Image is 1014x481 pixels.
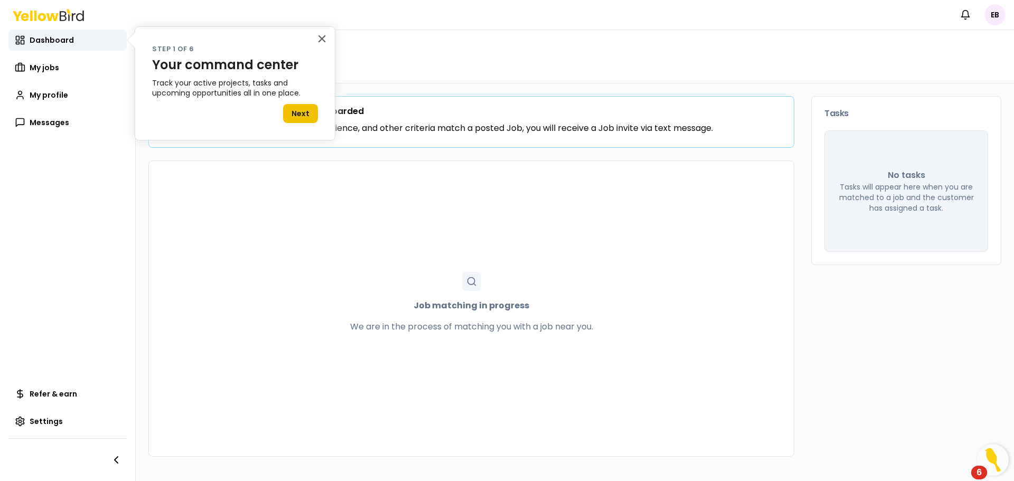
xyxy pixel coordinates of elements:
[350,320,593,333] p: We are in the process of matching you with a job near you.
[8,411,127,432] a: Settings
[152,58,318,73] p: Your command center
[414,299,529,312] strong: Job matching in progress
[30,389,77,399] span: Refer & earn
[30,62,59,73] span: My jobs
[317,30,327,47] button: Close
[888,169,925,182] p: No tasks
[30,117,69,128] span: Messages
[8,84,127,106] a: My profile
[824,109,988,118] h3: Tasks
[838,182,975,213] p: Tasks will appear here when you are matched to a job and the customer has assigned a task.
[984,4,1006,25] span: EB
[30,35,74,45] span: Dashboard
[30,416,63,427] span: Settings
[8,112,127,133] a: Messages
[30,90,68,100] span: My profile
[8,30,127,51] a: Dashboard
[183,122,713,135] p: When your skills, certifications, experience, and other criteria match a posted Job, you will rec...
[152,78,318,99] p: Track your active projects, tasks and upcoming opportunities all in one place.
[977,444,1009,476] button: Open Resource Center, 6 new notifications
[283,104,318,123] button: Next
[152,44,318,55] p: Step 1 of 6
[8,57,127,78] a: My jobs
[8,383,127,404] a: Refer & earn
[148,53,1001,70] h1: Welcome, [PERSON_NAME]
